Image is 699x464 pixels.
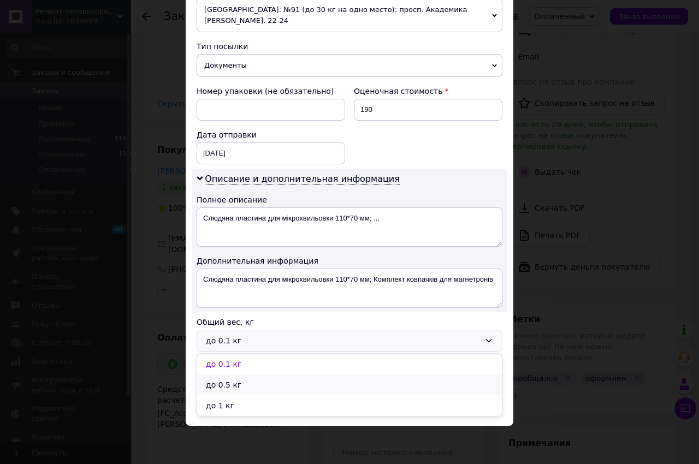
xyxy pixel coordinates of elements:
[197,317,502,328] div: Общий вес, кг
[197,54,502,77] span: Документы
[197,354,502,374] li: до 0.1 кг
[197,86,345,97] div: Номер упаковки (не обязательно)
[197,269,502,308] textarea: Слюдяна пластина для мікрохвильовки 110*70 мм; Комплект ковпачків для магнетронів
[197,129,345,140] div: Дата отправки
[205,174,400,185] span: Описание и дополнительная информация
[206,335,480,347] div: до 0.1 кг
[197,374,502,395] li: до 0.5 кг
[197,42,248,51] span: Тип посылки
[197,255,502,266] div: Дополнительная информация
[197,194,502,205] div: Полное описание
[197,395,502,416] li: до 1 кг
[354,86,502,97] div: Оценочная стоимость
[197,207,502,247] textarea: Слюдяна пластина для мікрохвильовки 110*70 мм; ...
